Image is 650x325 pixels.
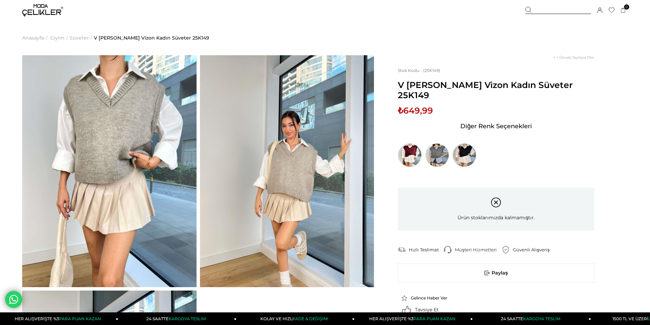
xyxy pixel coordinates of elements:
a: Giyim [50,20,64,55]
div: Müşteri Hizmetleri [455,247,502,253]
a: 0 [621,8,626,13]
span: PARA PUAN KAZAN [59,316,101,321]
span: 0 [624,4,629,10]
span: KARGOYA TESLİM [523,316,560,321]
span: Tavsiye Et [415,307,439,313]
img: Jahleel süveter 25K149 [22,55,197,287]
img: shipping.png [398,246,405,253]
span: Stok Kodu [398,68,423,73]
div: Hızlı Teslimat [409,247,444,253]
a: Gelince Haber Ver [401,295,460,301]
img: V Yaka Jahleel Bordo Kadın Süveter 25K149 [398,143,422,167]
span: V [PERSON_NAME] Vizon Kadın Süveter 25K149 [398,80,594,100]
img: logo [22,4,63,16]
li: > [50,20,70,55]
a: Süveter [70,20,89,55]
div: Ürün stoklarımızda kalmamıştır. [398,188,594,231]
li: > [22,20,49,55]
a: Anasayfa [22,20,44,55]
span: İADE & DEĞİŞİM! [294,316,328,321]
span: (25K149) [398,68,440,73]
a: < < Önceki Sayfaya Dön [553,55,594,60]
div: Güvenli Alışveriş [513,247,555,253]
span: KARGOYA TESLİM [169,316,205,321]
span: PARA PUAN KAZAN [414,316,456,321]
span: ₺649,99 [398,105,433,116]
span: Paylaş [398,264,594,282]
img: call-center.png [444,246,451,253]
img: Jahleel süveter 25K149 [200,55,374,287]
img: security.png [502,246,509,253]
span: Diğer Renk Seçenekleri [460,121,532,132]
a: 24 SAATTEKARGOYA TESLİM [118,312,236,325]
li: > [70,20,94,55]
a: HER ALIŞVERİŞTE %3PARA PUAN KAZAN [355,312,473,325]
span: Gelince Haber Ver [411,295,447,300]
img: V Yaka Jahleel Füme Kadın Süveter 25K149 [425,143,449,167]
a: 24 SAATTEKARGOYA TESLİM [473,312,591,325]
a: V [PERSON_NAME] Vizon Kadın Süveter 25K149 [94,20,209,55]
a: KOLAY VE HIZLIİADE & DEĞİŞİM! [236,312,355,325]
img: V Yaka Jahleel Siyah Kadın Süveter 25K149 [452,143,476,167]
